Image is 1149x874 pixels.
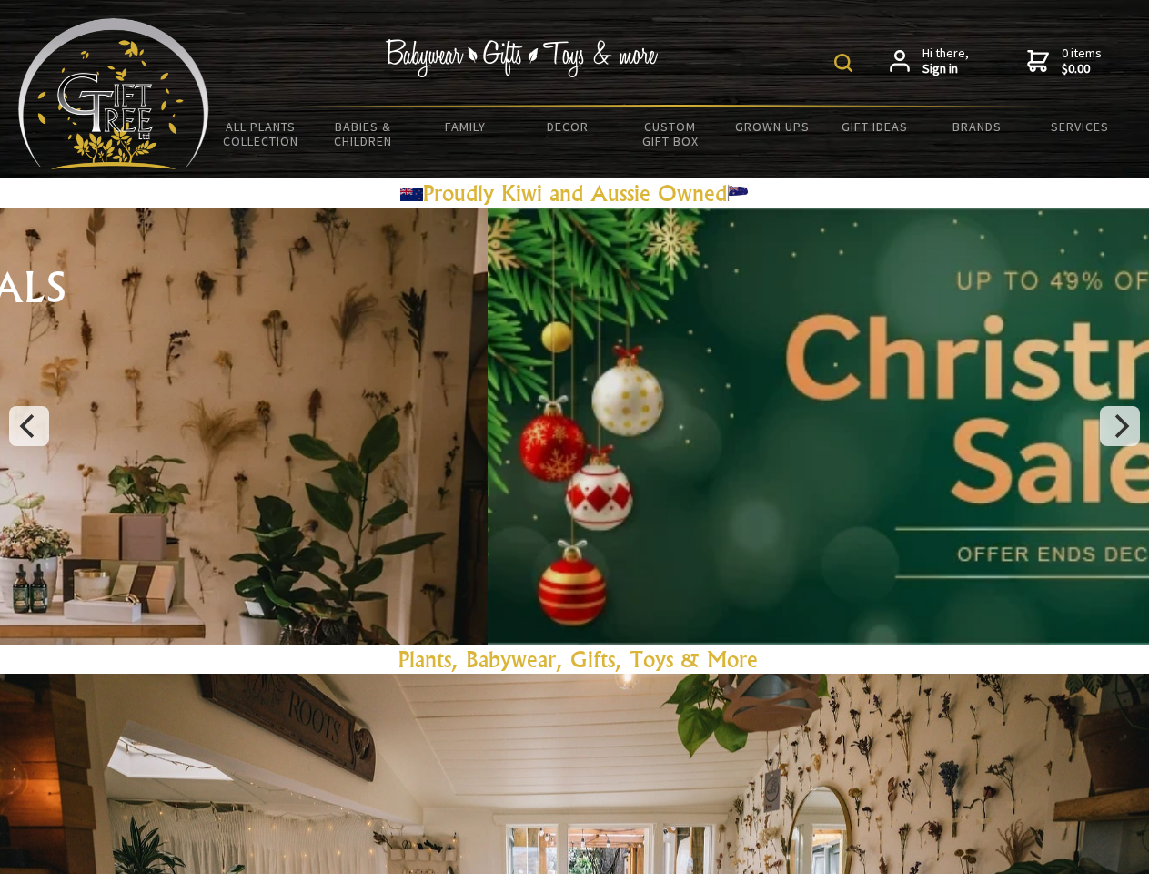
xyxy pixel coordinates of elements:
[823,107,926,146] a: Gift Ideas
[922,46,969,77] span: Hi there,
[386,39,659,77] img: Babywear - Gifts - Toys & more
[1062,45,1102,77] span: 0 items
[1027,46,1102,77] a: 0 items$0.00
[721,107,824,146] a: Grown Ups
[922,61,969,77] strong: Sign in
[619,107,721,160] a: Custom Gift Box
[1029,107,1132,146] a: Services
[9,406,49,446] button: Previous
[1062,61,1102,77] strong: $0.00
[209,107,312,160] a: All Plants Collection
[890,46,969,77] a: Hi there,Sign in
[834,54,852,72] img: product search
[926,107,1029,146] a: Brands
[1100,406,1140,446] button: Next
[18,18,209,169] img: Babyware - Gifts - Toys and more...
[398,645,747,673] a: Plants, Babywear, Gifts, Toys & Mor
[400,179,750,207] a: Proudly Kiwi and Aussie Owned
[414,107,517,146] a: Family
[517,107,620,146] a: Decor
[312,107,415,160] a: Babies & Children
